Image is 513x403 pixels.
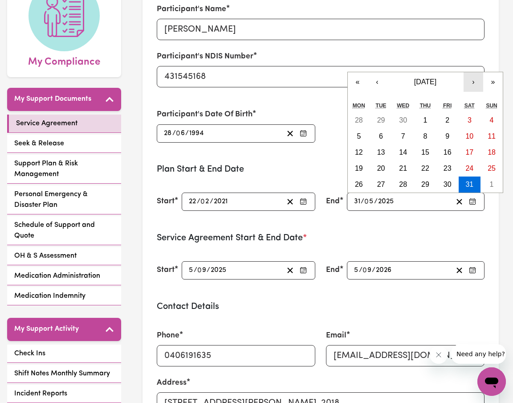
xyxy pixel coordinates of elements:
span: Schedule of Support and Quote [14,220,114,241]
abbr: 29 April 2025 [377,116,385,124]
abbr: 3 May 2025 [468,116,472,124]
label: Phone [157,330,179,341]
button: 11 May 2025 [480,128,503,144]
abbr: 30 May 2025 [444,181,452,188]
abbr: Monday [353,103,365,109]
span: / [372,266,375,274]
button: 3 May 2025 [459,112,481,128]
a: Personal Emergency & Disaster Plan [7,185,121,214]
span: Shift Notes Monthly Summary [14,368,110,379]
label: Participant's NDIS Number [157,51,253,62]
span: 0 [197,267,202,274]
button: 8 May 2025 [414,128,436,144]
abbr: 1 May 2025 [423,116,427,124]
abbr: 15 May 2025 [421,148,429,156]
input: ---- [378,196,395,208]
abbr: 12 May 2025 [355,148,363,156]
abbr: 18 May 2025 [488,148,496,156]
label: Start [157,264,175,276]
span: Seek & Release [14,138,64,149]
button: 23 May 2025 [436,160,459,177]
h3: Plan Start & End Date [157,164,484,175]
button: 10 May 2025 [459,128,481,144]
h5: My Support Activity [14,325,79,333]
a: Seek & Release [7,135,121,153]
button: 19 May 2025 [348,160,370,177]
button: 27 May 2025 [370,177,392,193]
span: / [185,129,189,137]
button: 24 May 2025 [459,160,481,177]
button: 30 April 2025 [392,112,414,128]
abbr: 11 May 2025 [488,132,496,140]
label: Email [326,330,346,341]
abbr: 13 May 2025 [377,148,385,156]
abbr: 1 June 2025 [490,181,494,188]
button: 29 April 2025 [370,112,392,128]
input: ---- [213,196,228,208]
span: 0 [200,198,205,205]
span: Service Agreement [16,118,77,129]
button: 30 May 2025 [436,177,459,193]
abbr: 22 May 2025 [421,164,429,172]
input: -- [188,196,197,208]
a: Medication Administration [7,267,121,285]
span: / [210,197,213,206]
button: « [348,72,367,92]
span: Personal Emergency & Disaster Plan [14,189,114,210]
button: 21 May 2025 [392,160,414,177]
button: 12 May 2025 [348,144,370,160]
button: 1 May 2025 [414,112,436,128]
button: 13 May 2025 [370,144,392,160]
span: / [374,197,378,206]
input: ---- [375,264,392,276]
abbr: 26 May 2025 [355,181,363,188]
button: › [464,72,483,92]
input: -- [354,196,361,208]
abbr: 4 May 2025 [490,116,494,124]
span: / [172,129,176,137]
button: My Support Documents [7,88,121,111]
label: End [326,196,340,207]
iframe: Button to launch messaging window [477,367,506,396]
label: Address [157,377,187,389]
input: -- [363,264,372,276]
h3: Contact Details [157,301,484,312]
button: 16 May 2025 [436,144,459,160]
input: -- [188,264,194,276]
abbr: 20 May 2025 [377,164,385,172]
a: OH & S Assessment [7,247,121,265]
abbr: 17 May 2025 [465,148,473,156]
input: ---- [189,127,204,140]
abbr: 28 April 2025 [355,116,363,124]
abbr: 30 April 2025 [399,116,407,124]
input: -- [163,127,172,140]
a: Incident Reports [7,385,121,403]
span: Medication Administration [14,271,100,281]
span: [DATE] [414,78,436,86]
span: / [359,266,362,274]
button: 6 May 2025 [370,128,392,144]
abbr: 27 May 2025 [377,181,385,188]
h5: My Support Documents [14,95,91,103]
label: End [326,264,340,276]
button: 1 June 2025 [480,177,503,193]
abbr: 9 May 2025 [445,132,449,140]
abbr: 7 May 2025 [401,132,405,140]
button: 17 May 2025 [459,144,481,160]
button: 31 May 2025 [459,177,481,193]
button: 7 May 2025 [392,128,414,144]
a: Medication Indemnity [7,287,121,305]
abbr: 2 May 2025 [445,116,449,124]
abbr: 24 May 2025 [465,164,473,172]
button: [DATE] [387,72,464,92]
span: Medication Indemnity [14,291,85,301]
abbr: Saturday [464,103,475,109]
abbr: 19 May 2025 [355,164,363,172]
button: 15 May 2025 [414,144,436,160]
input: -- [365,196,374,208]
button: 2 May 2025 [436,112,459,128]
abbr: Tuesday [376,103,387,109]
button: 29 May 2025 [414,177,436,193]
button: 25 May 2025 [480,160,503,177]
